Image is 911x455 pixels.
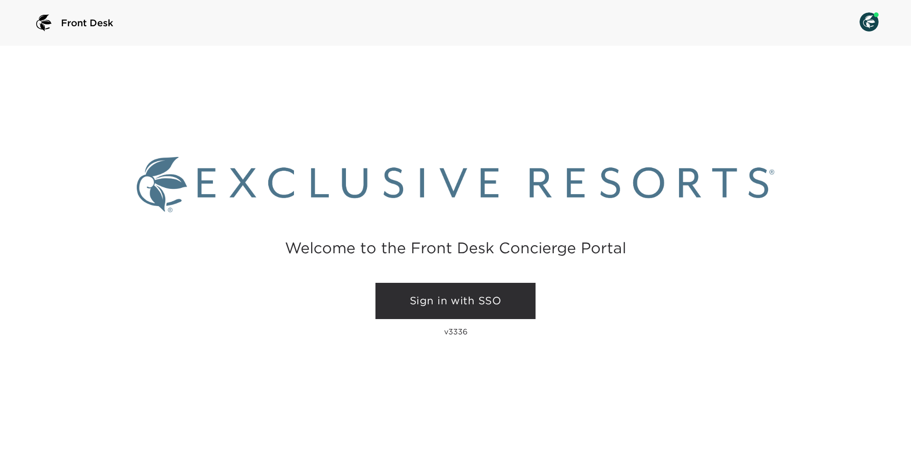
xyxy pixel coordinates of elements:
[375,283,536,319] a: Sign in with SSO
[32,11,55,34] img: logo
[444,327,467,336] p: v3336
[61,16,113,30] span: Front Desk
[137,157,774,212] img: Exclusive Resorts logo
[860,12,879,31] img: User
[285,240,626,255] h2: Welcome to the Front Desk Concierge Portal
